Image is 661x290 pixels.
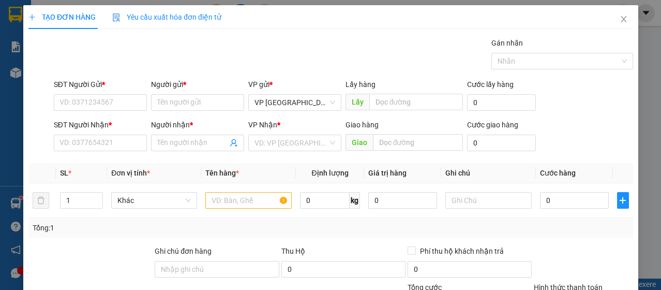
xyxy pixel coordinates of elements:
input: Cước giao hàng [467,135,535,151]
th: Ghi chú [441,163,535,183]
span: Thu Hộ [281,247,305,255]
div: SĐT Người Gửi [54,79,147,90]
input: VD: Bàn, Ghế [205,192,291,209]
button: plus [617,192,628,209]
div: Tổng: 1 [33,222,256,234]
button: Close [609,5,638,34]
span: user-add [229,139,237,147]
div: VP gửi [248,79,341,90]
label: Ghi chú đơn hàng [155,247,212,255]
input: Dọc đường [369,94,462,110]
span: plus [28,13,36,21]
img: icon [112,13,121,22]
span: Giá trị hàng [368,169,407,177]
input: 0 [368,192,437,209]
div: Người nhận [151,119,244,130]
input: Ghi chú đơn hàng [155,261,279,278]
span: Giao [345,134,372,151]
span: Yêu cầu xuất hóa đơn điện tử [112,13,221,21]
label: Cước giao hàng [467,121,518,129]
span: Lấy [345,94,369,110]
input: Dọc đường [372,134,462,151]
input: Cước lấy hàng [467,94,535,111]
span: VP Nha Trang xe Limousine [254,95,335,110]
div: SĐT Người Nhận [54,119,147,130]
span: Đơn vị tính [111,169,150,177]
span: Cước hàng [539,169,575,177]
label: Gán nhãn [491,39,522,47]
span: kg [350,192,360,209]
span: Khác [117,193,191,208]
span: Phí thu hộ khách nhận trả [416,245,508,257]
span: Tên hàng [205,169,239,177]
span: SL [60,169,68,177]
span: close [619,15,627,23]
button: delete [33,192,49,209]
span: plus [617,196,628,205]
span: Giao hàng [345,121,378,129]
span: VP Nhận [248,121,277,129]
input: Ghi Chú [445,192,531,209]
span: Lấy hàng [345,80,375,89]
label: Cước lấy hàng [467,80,513,89]
span: TẠO ĐƠN HÀNG [28,13,96,21]
div: Người gửi [151,79,244,90]
span: Định lượng [311,169,348,177]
